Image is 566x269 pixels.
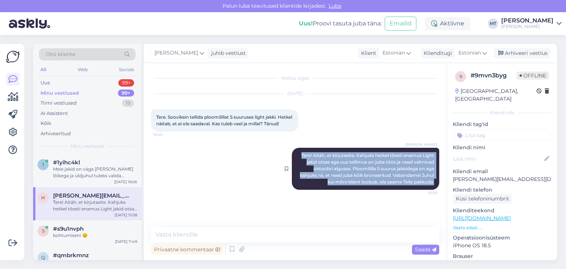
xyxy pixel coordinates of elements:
[453,242,551,249] p: iPhone OS 18.5
[41,90,79,97] div: Minu vestlused
[494,48,551,58] div: Arhiveeri vestlus
[41,110,68,117] div: AI Assistent
[385,17,416,31] button: Emailid
[53,166,137,179] div: Meie jakid on väga [PERSON_NAME] lõikega ja üldjuhul tuleks valida pikkuse järgi.
[153,132,181,137] span: 15:45
[53,199,137,212] div: Tere! Aitäh, et kirjutasite. Kahjuks hetkel tõesti enamus Light jakid otsas aga uus tellimus on j...
[460,74,462,79] span: 9
[156,114,293,126] span: Tere. Sooviksin tellida ploomilillat S suuruses light jakki. Hetkel näitab, et ei ole saadaval. K...
[39,65,48,74] div: All
[453,252,551,260] p: Brauser
[405,142,437,147] span: [PERSON_NAME]
[326,3,343,9] span: Luba
[118,90,134,97] div: 99+
[458,49,481,57] span: Estonian
[501,18,553,24] div: [PERSON_NAME]
[409,190,437,196] span: 15:58
[118,65,136,74] div: Socials
[151,90,439,97] div: [DATE]
[382,49,405,57] span: Estonian
[154,49,198,57] span: [PERSON_NAME]
[46,50,75,58] span: Otsi kliente
[53,159,80,166] span: #1yihc4kl
[453,144,551,151] p: Kliendi nimi
[6,50,20,64] img: Askly Logo
[53,252,89,259] span: #qmbrkmnz
[453,175,551,183] p: [PERSON_NAME][EMAIL_ADDRESS][DOMAIN_NAME]
[453,224,551,231] p: Vaata edasi ...
[122,99,134,107] div: 19
[41,99,77,107] div: Tiimi vestlused
[299,19,382,28] div: Proovi tasuta juba täna:
[42,162,44,167] span: 1
[208,49,246,57] div: juhib vestlust
[41,130,71,137] div: Arhiveeritud
[488,18,498,29] div: MT
[76,65,89,74] div: Web
[453,109,551,116] div: Kliendi info
[453,120,551,128] p: Kliendi tag'id
[53,192,130,199] span: heidi.tiit@armarin.ee
[453,130,551,141] input: Lisa tag
[453,234,551,242] p: Operatsioonisüsteem
[455,87,537,103] div: [GEOGRAPHIC_DATA], [GEOGRAPHIC_DATA]
[41,79,50,87] div: Uus
[41,255,45,260] span: q
[425,17,470,30] div: Aktiivne
[453,168,551,175] p: Kliendi email
[453,155,543,163] input: Lisa nimi
[53,226,84,232] span: #s9u1nvph
[115,212,137,218] div: [DATE] 15:58
[358,49,376,57] div: Klient
[115,239,137,244] div: [DATE] 11:49
[118,79,134,87] div: 99+
[71,143,104,150] span: Minu vestlused
[299,20,313,27] b: Uus!
[517,71,549,80] span: Offline
[501,24,553,29] div: [PERSON_NAME]
[151,75,439,81] div: Vestlus algas
[453,194,512,204] div: Küsi telefoninumbrit
[53,232,137,239] div: kohtumiseni 😊
[151,245,223,255] div: Privaatne kommentaar
[453,207,551,214] p: Klienditeekond
[53,259,137,265] div: Attachment
[114,179,137,185] div: [DATE] 16:06
[300,153,435,185] span: Tere! Aitäh, et kirjutasite. Kahjuks hetkel tõesti enamus Light jakid otsas aga uus tellimus on j...
[42,228,45,234] span: s
[421,49,452,57] div: Klienditugi
[453,186,551,194] p: Kliendi telefon
[41,195,45,200] span: h
[415,246,436,253] span: Saada
[501,18,562,29] a: [PERSON_NAME][PERSON_NAME]
[471,71,517,80] div: # 9mvn3byg
[453,215,511,221] a: [URL][DOMAIN_NAME]
[41,120,51,127] div: Kõik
